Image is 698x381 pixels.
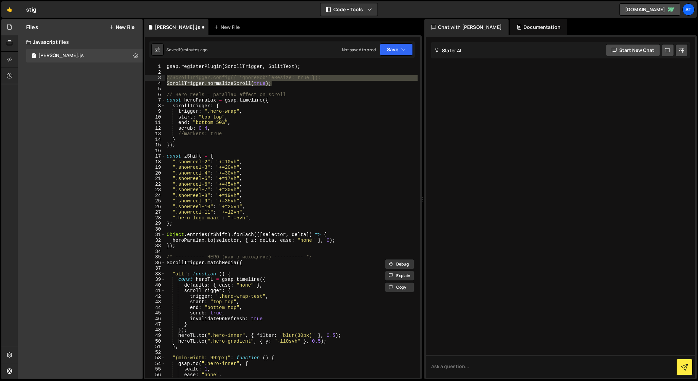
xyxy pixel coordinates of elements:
div: 2 [145,70,165,75]
h2: Slater AI [435,47,462,54]
button: Code + Tools [320,3,378,16]
button: Copy [385,282,414,292]
div: 32 [145,238,165,243]
div: 16026/42920.js [26,49,143,62]
div: 19 minutes ago [179,47,207,53]
button: Explain [385,271,414,281]
button: Debug [385,259,414,269]
div: 43 [145,299,165,305]
div: Javascript files [18,35,143,49]
div: Not saved to prod [342,47,376,53]
h2: Files [26,23,38,31]
div: 7 [145,97,165,103]
div: 6 [145,92,165,98]
div: 55 [145,366,165,372]
div: 44 [145,305,165,311]
div: 18 [145,159,165,165]
div: 56 [145,372,165,378]
button: Save [380,43,413,56]
div: 24 [145,193,165,199]
div: 13 [145,131,165,137]
div: 10 [145,114,165,120]
div: 34 [145,249,165,255]
div: 47 [145,322,165,327]
div: 15 [145,142,165,148]
div: 52 [145,350,165,356]
div: 54 [145,361,165,367]
button: New File [109,24,134,30]
div: 29 [145,221,165,226]
div: stig [26,5,37,14]
div: 19 [145,165,165,170]
div: 49 [145,333,165,339]
div: 21 [145,176,165,182]
a: [DOMAIN_NAME] [619,3,680,16]
div: 27 [145,210,165,215]
span: 1 [32,54,36,59]
div: 8 [145,103,165,109]
div: 20 [145,170,165,176]
div: Documentation [510,19,567,35]
div: 3 [145,75,165,81]
div: [PERSON_NAME].js [38,53,84,59]
button: Start new chat [606,44,660,56]
div: 31 [145,232,165,238]
div: [PERSON_NAME].js [155,24,200,31]
div: 40 [145,283,165,288]
div: 9 [145,109,165,114]
a: St [682,3,695,16]
div: 48 [145,327,165,333]
div: 53 [145,355,165,361]
div: 28 [145,215,165,221]
div: 14 [145,137,165,143]
div: 26 [145,204,165,210]
div: 41 [145,288,165,294]
div: 12 [145,126,165,131]
div: 4 [145,81,165,87]
div: 30 [145,226,165,232]
div: 25 [145,198,165,204]
div: 37 [145,266,165,271]
div: 45 [145,310,165,316]
div: 38 [145,271,165,277]
div: 23 [145,187,165,193]
div: 16 [145,148,165,154]
div: 33 [145,243,165,249]
div: 17 [145,153,165,159]
div: 51 [145,344,165,350]
div: 11 [145,120,165,126]
div: 5 [145,86,165,92]
div: 39 [145,277,165,283]
div: 22 [145,182,165,187]
a: 🤙 [1,1,18,18]
div: Chat with [PERSON_NAME] [424,19,509,35]
div: 42 [145,294,165,300]
div: 50 [145,339,165,344]
div: 36 [145,260,165,266]
div: Saved [166,47,207,53]
div: 1 [145,64,165,70]
div: 35 [145,254,165,260]
div: 46 [145,316,165,322]
div: New File [214,24,242,31]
